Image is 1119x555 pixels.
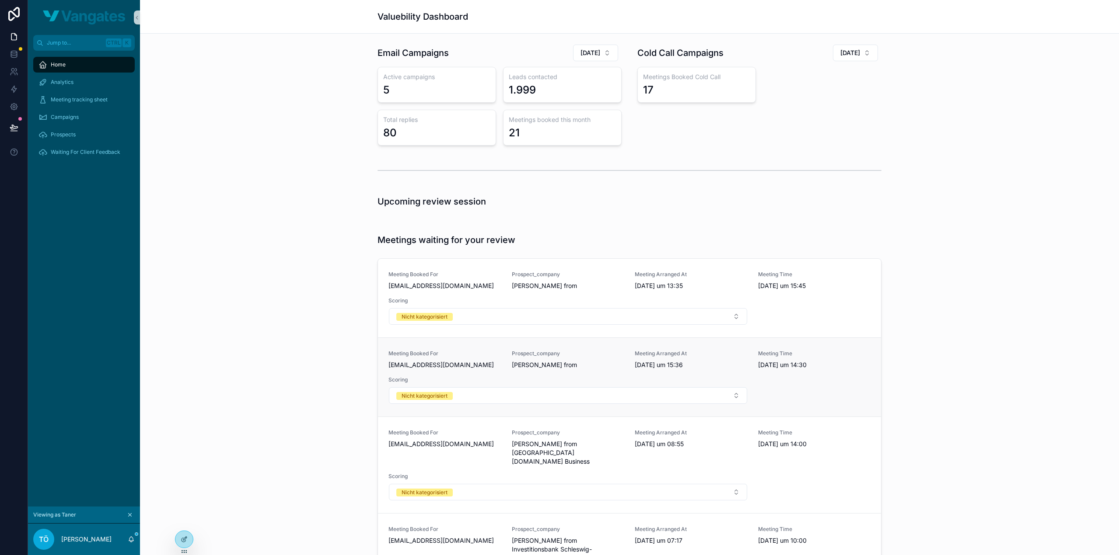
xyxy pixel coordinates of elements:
[378,234,515,246] h1: Meetings waiting for your review
[635,429,748,436] span: Meeting Arranged At
[389,387,747,404] button: Select Button
[33,127,135,142] a: Prospects
[388,473,748,480] span: Scoring
[383,73,490,81] h3: Active campaigns
[51,131,76,138] span: Prospects
[643,83,654,97] div: 17
[758,281,871,290] span: [DATE] um 15:45
[509,83,536,97] div: 1.999
[378,416,881,513] a: Meeting Booked For[EMAIL_ADDRESS][DOMAIN_NAME]Prospect_company[PERSON_NAME] from [GEOGRAPHIC_DATA...
[512,271,625,278] span: Prospect_company
[51,61,66,68] span: Home
[378,10,468,23] h1: Valuebility Dashboard
[388,361,501,369] span: [EMAIL_ADDRESS][DOMAIN_NAME]
[61,535,112,544] p: [PERSON_NAME]
[758,440,871,448] span: [DATE] um 14:00
[758,536,871,545] span: [DATE] um 10:00
[383,126,397,140] div: 80
[840,49,860,57] span: [DATE]
[388,526,501,533] span: Meeting Booked For
[643,73,750,81] h3: Meetings Booked Cold Call
[33,109,135,125] a: Campaigns
[388,440,501,448] span: [EMAIL_ADDRESS][DOMAIN_NAME]
[635,536,748,545] span: [DATE] um 07:17
[28,51,140,171] div: scrollable content
[388,536,501,545] span: [EMAIL_ADDRESS][DOMAIN_NAME]
[388,281,501,290] span: [EMAIL_ADDRESS][DOMAIN_NAME]
[33,511,76,518] span: Viewing as Taner
[389,484,747,500] button: Select Button
[833,45,878,61] button: Select Button
[573,45,618,61] button: Select Button
[383,83,389,97] div: 5
[402,313,448,321] div: Nicht kategorisiert
[106,38,122,47] span: Ctrl
[33,74,135,90] a: Analytics
[39,534,49,545] span: TÖ
[512,440,625,466] span: [PERSON_NAME] from [GEOGRAPHIC_DATA][DOMAIN_NAME] Business
[43,10,125,24] img: App logo
[580,49,600,57] span: [DATE]
[378,337,881,416] a: Meeting Booked For[EMAIL_ADDRESS][DOMAIN_NAME]Prospect_company[PERSON_NAME] fromMeeting Arranged ...
[635,526,748,533] span: Meeting Arranged At
[51,114,79,121] span: Campaigns
[509,73,616,81] h3: Leads contacted
[509,126,520,140] div: 21
[33,35,135,51] button: Jump to...CtrlK
[635,271,748,278] span: Meeting Arranged At
[388,376,748,383] span: Scoring
[402,392,448,400] div: Nicht kategorisiert
[388,297,748,304] span: Scoring
[388,350,501,357] span: Meeting Booked For
[33,144,135,160] a: Waiting For Client Feedback
[378,47,449,59] h1: Email Campaigns
[389,308,747,325] button: Select Button
[378,195,486,208] h1: Upcoming review session
[33,57,135,73] a: Home
[51,79,73,86] span: Analytics
[378,259,881,337] a: Meeting Booked For[EMAIL_ADDRESS][DOMAIN_NAME]Prospect_company[PERSON_NAME] fromMeeting Arranged ...
[33,92,135,108] a: Meeting tracking sheet
[758,271,871,278] span: Meeting Time
[635,361,748,369] span: [DATE] um 15:36
[51,149,120,156] span: Waiting For Client Feedback
[51,96,108,103] span: Meeting tracking sheet
[512,350,625,357] span: Prospect_company
[402,489,448,496] div: Nicht kategorisiert
[758,526,871,533] span: Meeting Time
[512,526,625,533] span: Prospect_company
[388,271,501,278] span: Meeting Booked For
[388,429,501,436] span: Meeting Booked For
[758,429,871,436] span: Meeting Time
[758,350,871,357] span: Meeting Time
[635,281,748,290] span: [DATE] um 13:35
[635,440,748,448] span: [DATE] um 08:55
[383,115,490,124] h3: Total replies
[512,361,625,369] span: [PERSON_NAME] from
[47,39,102,46] span: Jump to...
[637,47,724,59] h1: Cold Call Campaigns
[512,281,625,290] span: [PERSON_NAME] from
[123,39,130,46] span: K
[512,429,625,436] span: Prospect_company
[509,115,616,124] h3: Meetings booked this month
[758,361,871,369] span: [DATE] um 14:30
[635,350,748,357] span: Meeting Arranged At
